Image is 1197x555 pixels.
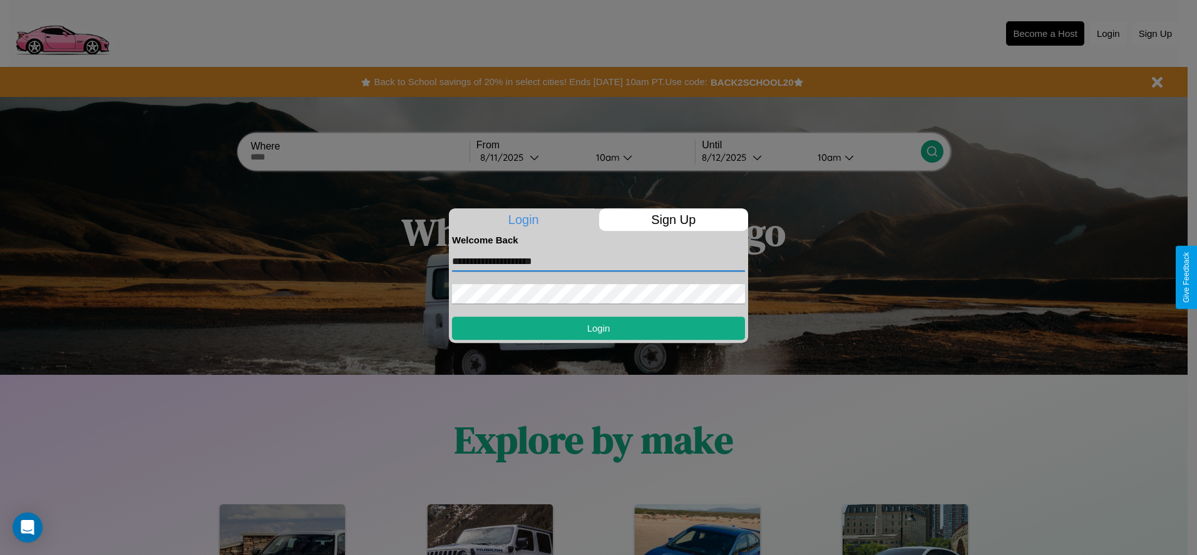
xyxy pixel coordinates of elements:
[449,208,598,231] p: Login
[452,235,745,245] h4: Welcome Back
[452,317,745,340] button: Login
[599,208,749,231] p: Sign Up
[1182,252,1191,303] div: Give Feedback
[13,512,43,542] div: Open Intercom Messenger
